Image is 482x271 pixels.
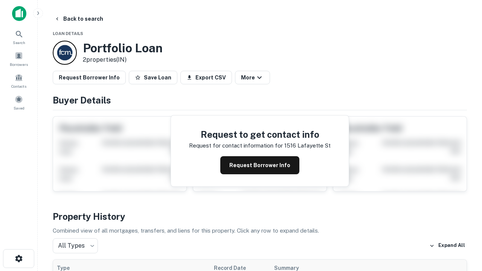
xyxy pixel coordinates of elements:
iframe: Chat Widget [444,187,482,223]
button: Save Loan [129,71,177,84]
button: Request Borrower Info [220,156,299,174]
p: 1516 lafayette st [284,141,331,150]
p: Combined view of all mortgages, transfers, and liens for this property. Click any row to expand d... [53,226,467,235]
div: All Types [53,238,98,253]
button: Export CSV [180,71,232,84]
a: Saved [2,92,35,113]
h4: Buyer Details [53,93,467,107]
a: Search [2,27,35,47]
h3: Portfolio Loan [83,41,163,55]
span: Contacts [11,83,26,89]
span: Saved [14,105,24,111]
button: Expand All [427,240,467,251]
span: Search [13,40,25,46]
button: Back to search [51,12,106,26]
a: Borrowers [2,49,35,69]
p: Request for contact information for [189,141,283,150]
span: Loan Details [53,31,83,36]
button: More [235,71,270,84]
span: Borrowers [10,61,28,67]
img: capitalize-icon.png [12,6,26,21]
p: 2 properties (IN) [83,55,163,64]
h4: Property History [53,210,467,223]
button: Request Borrower Info [53,71,126,84]
h4: Request to get contact info [189,128,331,141]
a: Contacts [2,70,35,91]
